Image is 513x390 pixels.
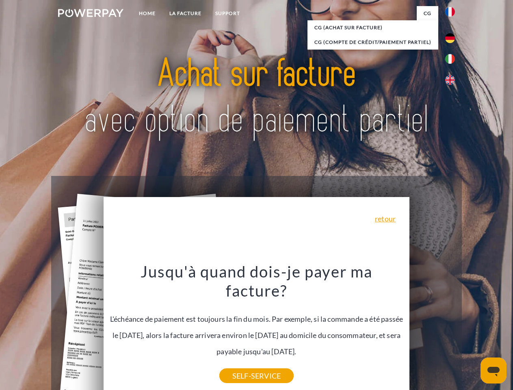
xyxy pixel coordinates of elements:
[208,6,247,21] a: Support
[375,215,396,222] a: retour
[162,6,208,21] a: LA FACTURE
[445,75,455,85] img: en
[108,262,405,376] div: L'échéance de paiement est toujours la fin du mois. Par exemple, si la commande a été passée le [...
[307,35,438,50] a: CG (Compte de crédit/paiement partiel)
[132,6,162,21] a: Home
[78,39,435,156] img: title-powerpay_fr.svg
[417,6,438,21] a: CG
[481,357,507,383] iframe: Bouton de lancement de la fenêtre de messagerie
[445,33,455,43] img: de
[108,262,405,301] h3: Jusqu'à quand dois-je payer ma facture?
[219,368,294,383] a: SELF-SERVICE
[445,54,455,64] img: it
[58,9,123,17] img: logo-powerpay-white.svg
[307,20,438,35] a: CG (achat sur facture)
[445,7,455,17] img: fr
